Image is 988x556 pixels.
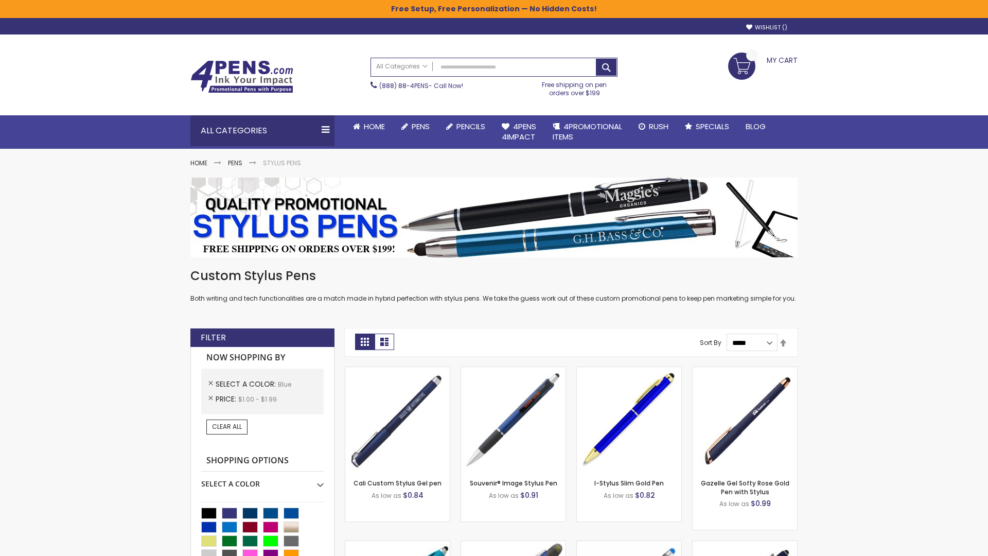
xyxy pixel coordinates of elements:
[719,499,749,508] span: As low as
[376,62,428,71] span: All Categories
[345,541,450,549] a: Neon Stylus Highlighter-Pen Combo-Blue
[520,490,538,500] span: $0.91
[345,367,450,375] a: Cali Custom Stylus Gel pen-Blue
[364,121,385,132] span: Home
[278,380,291,389] span: Blue
[751,498,771,509] span: $0.99
[216,394,238,404] span: Price
[345,367,450,472] img: Cali Custom Stylus Gel pen-Blue
[461,367,566,472] img: Souvenir® Image Stylus Pen-Blue
[577,367,681,472] img: I-Stylus Slim Gold-Blue
[594,479,664,488] a: I-Stylus Slim Gold Pen
[696,121,729,132] span: Specials
[201,347,324,369] strong: Now Shopping by
[746,24,787,31] a: Wishlist
[201,450,324,472] strong: Shopping Options
[693,541,797,549] a: Custom Soft Touch® Metal Pens with Stylus-Blue
[544,115,630,149] a: 4PROMOTIONALITEMS
[212,422,242,431] span: Clear All
[649,121,668,132] span: Rush
[493,115,544,149] a: 4Pens4impact
[403,490,424,500] span: $0.84
[393,115,438,138] a: Pens
[206,420,248,434] a: Clear All
[379,81,429,90] a: (888) 88-4PENS
[190,159,207,167] a: Home
[470,479,557,488] a: Souvenir® Image Stylus Pen
[190,268,798,284] h1: Custom Stylus Pens
[553,121,622,142] span: 4PROMOTIONAL ITEMS
[345,115,393,138] a: Home
[693,367,797,375] a: Gazelle Gel Softy Rose Gold Pen with Stylus-Blue
[379,81,463,90] span: - Call Now!
[190,115,334,146] div: All Categories
[438,115,493,138] a: Pencils
[355,334,375,350] strong: Grid
[489,491,519,500] span: As low as
[201,472,324,489] div: Select A Color
[677,115,737,138] a: Specials
[746,121,766,132] span: Blog
[635,490,655,500] span: $0.82
[461,367,566,375] a: Souvenir® Image Stylus Pen-Blue
[228,159,242,167] a: Pens
[190,178,798,257] img: Stylus Pens
[693,367,797,472] img: Gazelle Gel Softy Rose Gold Pen with Stylus-Blue
[701,479,789,496] a: Gazelle Gel Softy Rose Gold Pen with Stylus
[630,115,677,138] a: Rush
[190,268,798,303] div: Both writing and tech functionalities are a match made in hybrid perfection with stylus pens. We ...
[412,121,430,132] span: Pens
[190,60,293,93] img: 4Pens Custom Pens and Promotional Products
[532,77,618,97] div: Free shipping on pen orders over $199
[238,395,277,404] span: $1.00 - $1.99
[461,541,566,549] a: Souvenir® Jalan Highlighter Stylus Pen Combo-Blue
[604,491,633,500] span: As low as
[502,121,536,142] span: 4Pens 4impact
[456,121,485,132] span: Pencils
[737,115,774,138] a: Blog
[354,479,442,488] a: Cali Custom Stylus Gel pen
[216,379,278,389] span: Select A Color
[371,58,433,75] a: All Categories
[372,491,401,500] span: As low as
[577,541,681,549] a: Islander Softy Gel with Stylus - ColorJet Imprint-Blue
[700,338,721,347] label: Sort By
[201,332,226,343] strong: Filter
[577,367,681,375] a: I-Stylus Slim Gold-Blue
[263,159,301,167] strong: Stylus Pens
